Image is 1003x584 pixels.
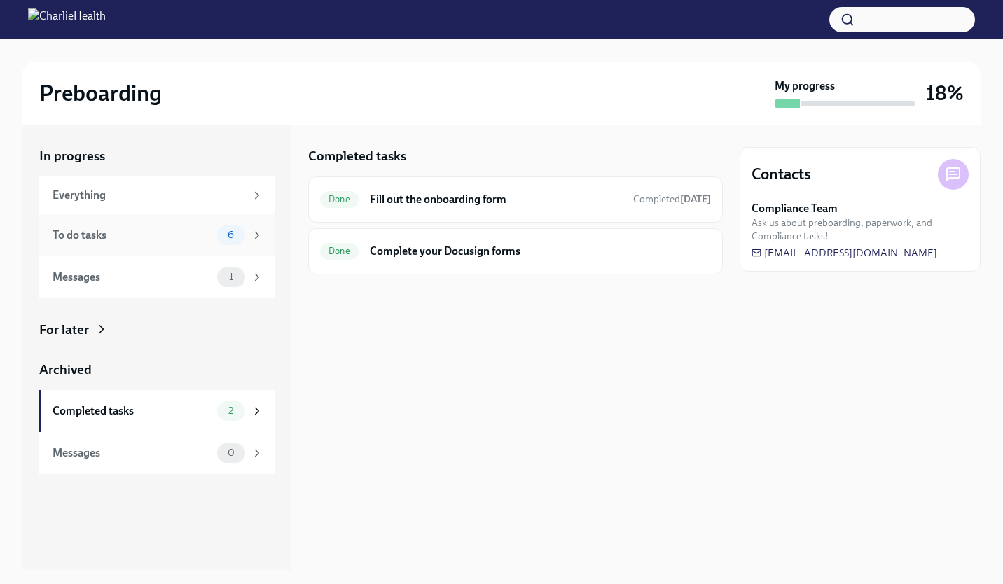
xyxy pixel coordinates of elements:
[633,193,711,205] span: Completed
[39,432,275,474] a: Messages0
[320,240,711,263] a: DoneComplete your Docusign forms
[53,228,212,243] div: To do tasks
[39,321,89,339] div: For later
[633,193,711,206] span: August 30th, 2025 14:03
[320,188,711,211] a: DoneFill out the onboarding formCompleted[DATE]
[775,78,835,94] strong: My progress
[53,445,212,461] div: Messages
[752,216,969,243] span: Ask us about preboarding, paperwork, and Compliance tasks!
[39,321,275,339] a: For later
[53,188,245,203] div: Everything
[39,256,275,298] a: Messages1
[221,272,242,282] span: 1
[53,270,212,285] div: Messages
[926,81,964,106] h3: 18%
[308,147,406,165] h5: Completed tasks
[39,390,275,432] a: Completed tasks2
[320,194,359,204] span: Done
[752,201,838,216] strong: Compliance Team
[39,176,275,214] a: Everything
[320,246,359,256] span: Done
[39,214,275,256] a: To do tasks6
[370,192,622,207] h6: Fill out the onboarding form
[28,8,106,31] img: CharlieHealth
[680,193,711,205] strong: [DATE]
[39,361,275,379] a: Archived
[39,147,275,165] a: In progress
[53,403,212,419] div: Completed tasks
[752,246,937,260] a: [EMAIL_ADDRESS][DOMAIN_NAME]
[219,230,242,240] span: 6
[219,447,243,458] span: 0
[370,244,711,259] h6: Complete your Docusign forms
[752,164,811,185] h4: Contacts
[39,79,162,107] h2: Preboarding
[220,405,242,416] span: 2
